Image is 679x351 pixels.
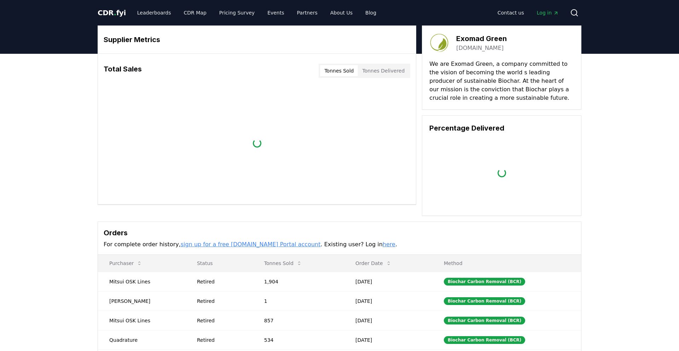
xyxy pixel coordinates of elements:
div: Retired [197,317,247,324]
a: Log in [531,6,564,19]
td: 857 [253,311,344,330]
div: Retired [197,278,247,285]
div: Biochar Carbon Removal (BCR) [444,336,525,344]
h3: Orders [104,228,575,238]
span: . [114,8,116,17]
div: Biochar Carbon Removal (BCR) [444,317,525,324]
span: Log in [537,9,559,16]
div: loading [253,139,261,148]
button: Tonnes Sold [259,256,308,270]
button: Purchaser [104,256,148,270]
a: Blog [360,6,382,19]
span: CDR fyi [98,8,126,17]
div: loading [498,169,506,177]
a: Contact us [492,6,530,19]
button: Order Date [350,256,397,270]
button: Tonnes Delivered [358,65,409,76]
a: Pricing Survey [214,6,260,19]
td: [DATE] [344,330,433,350]
a: Events [262,6,290,19]
td: Mitsui OSK Lines [98,272,186,291]
td: 534 [253,330,344,350]
a: About Us [325,6,358,19]
a: Partners [291,6,323,19]
a: [DOMAIN_NAME] [456,44,504,52]
p: For complete order history, . Existing user? Log in . [104,240,575,249]
h3: Exomad Green [456,33,507,44]
td: 1 [253,291,344,311]
td: [DATE] [344,311,433,330]
a: Leaderboards [132,6,177,19]
td: 1,904 [253,272,344,291]
div: Biochar Carbon Removal (BCR) [444,297,525,305]
nav: Main [132,6,382,19]
td: Quadrature [98,330,186,350]
button: Tonnes Sold [320,65,358,76]
img: Exomad Green-logo [429,33,449,53]
a: sign up for a free [DOMAIN_NAME] Portal account [181,241,321,248]
td: Mitsui OSK Lines [98,311,186,330]
h3: Percentage Delivered [429,123,574,133]
a: here [383,241,395,248]
p: Status [191,260,247,267]
p: Method [438,260,575,267]
td: [DATE] [344,291,433,311]
div: Retired [197,298,247,305]
td: [PERSON_NAME] [98,291,186,311]
div: Retired [197,336,247,344]
nav: Main [492,6,564,19]
p: We are Exomad Green, a company committed to the vision of becoming the world s leading producer o... [429,60,574,102]
h3: Supplier Metrics [104,34,410,45]
td: [DATE] [344,272,433,291]
a: CDR Map [178,6,212,19]
h3: Total Sales [104,64,142,78]
div: Biochar Carbon Removal (BCR) [444,278,525,286]
a: CDR.fyi [98,8,126,18]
